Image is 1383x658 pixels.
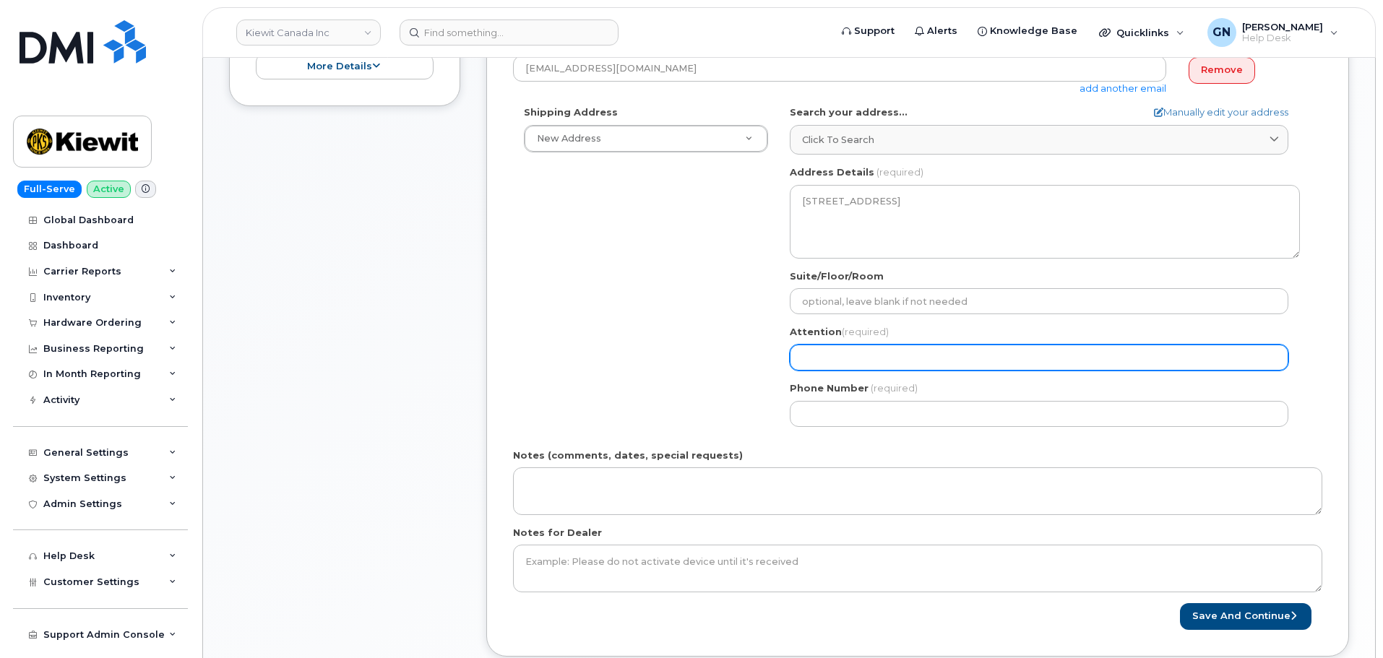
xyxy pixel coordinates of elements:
[876,166,923,178] span: (required)
[1189,57,1255,84] a: Remove
[1116,27,1169,38] span: Quicklinks
[990,24,1077,38] span: Knowledge Base
[537,133,601,144] span: New Address
[1320,595,1372,647] iframe: Messenger Launcher
[790,125,1288,155] a: Click to search
[790,269,884,283] label: Suite/Floor/Room
[400,20,619,46] input: Find something...
[236,20,381,46] a: Kiewit Canada Inc
[968,17,1087,46] a: Knowledge Base
[832,17,905,46] a: Support
[1212,24,1231,41] span: GN
[1242,21,1323,33] span: [PERSON_NAME]
[525,126,767,152] a: New Address
[802,133,874,147] span: Click to search
[256,53,434,80] button: more details
[513,449,743,462] label: Notes (comments, dates, special requests)
[790,288,1288,314] input: optional, leave blank if not needed
[1180,603,1311,630] button: Save and Continue
[842,326,889,337] span: (required)
[1080,82,1166,94] a: add another email
[513,56,1166,82] input: Example: john@appleseed.com
[854,24,895,38] span: Support
[927,24,957,38] span: Alerts
[1089,18,1194,47] div: Quicklinks
[905,17,968,46] a: Alerts
[1242,33,1323,44] span: Help Desk
[513,526,602,540] label: Notes for Dealer
[1197,18,1348,47] div: Geoffrey Newport
[871,382,918,394] span: (required)
[790,325,889,339] label: Attention
[790,105,908,119] label: Search your address...
[790,381,869,395] label: Phone Number
[524,105,618,119] label: Shipping Address
[1154,105,1288,119] a: Manually edit your address
[790,165,874,179] label: Address Details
